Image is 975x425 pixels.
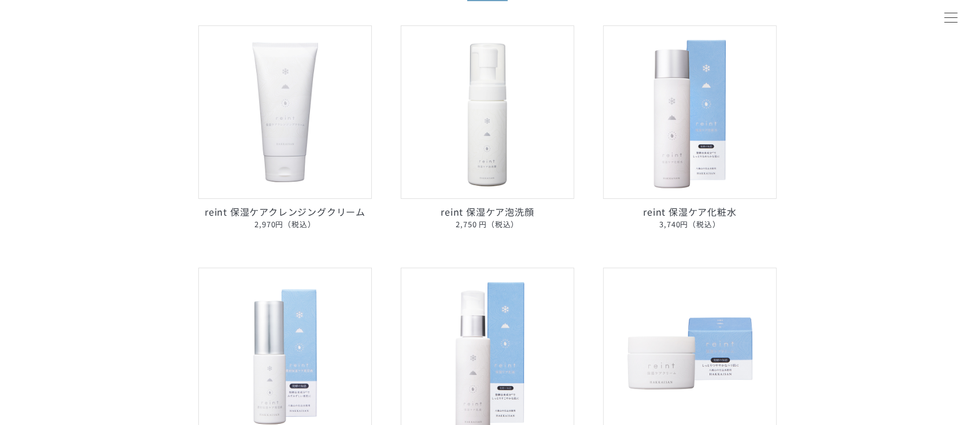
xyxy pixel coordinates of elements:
[401,25,574,231] a: reint 保湿ケア泡洗顔 reint 保湿ケア泡洗顔2,750 円（税込）
[198,219,372,231] span: 2,970円（税込）
[603,219,777,231] span: 3,740円（税込）
[198,205,372,231] p: reint 保湿ケアクレンジングクリーム
[603,205,777,231] p: reint 保湿ケア化粧水
[198,25,372,231] a: reint 保湿ケアクレンジングクリーム reint 保湿ケアクレンジングクリーム2,970円（税込）
[603,25,777,199] img: reint 保湿ケア化粧水
[198,25,372,199] img: reint 保湿ケアクレンジングクリーム
[401,205,574,231] p: reint 保湿ケア泡洗顔
[401,219,574,231] span: 2,750 円（税込）
[603,25,777,231] a: reint 保湿ケア化粧水 reint 保湿ケア化粧水3,740円（税込）
[401,25,574,199] img: reint 保湿ケア泡洗顔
